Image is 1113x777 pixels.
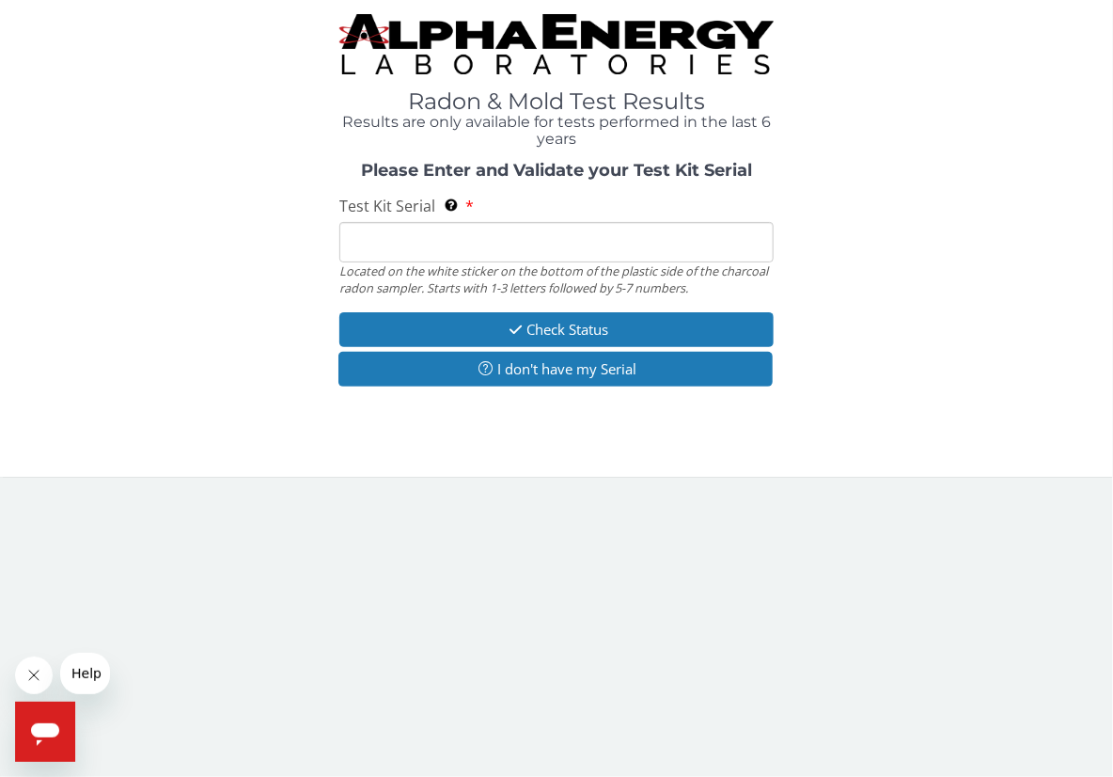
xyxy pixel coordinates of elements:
[339,312,774,347] button: Check Status
[339,262,774,297] div: Located on the white sticker on the bottom of the plastic side of the charcoal radon sampler. Sta...
[338,352,773,387] button: I don't have my Serial
[339,89,774,114] h1: Radon & Mold Test Results
[339,114,774,147] h4: Results are only available for tests performed in the last 6 years
[15,702,75,762] iframe: Button to launch messaging window
[60,653,110,694] iframe: Message from company
[339,196,435,216] span: Test Kit Serial
[15,657,53,694] iframe: Close message
[339,14,774,74] img: TightCrop.jpg
[361,160,752,181] strong: Please Enter and Validate your Test Kit Serial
